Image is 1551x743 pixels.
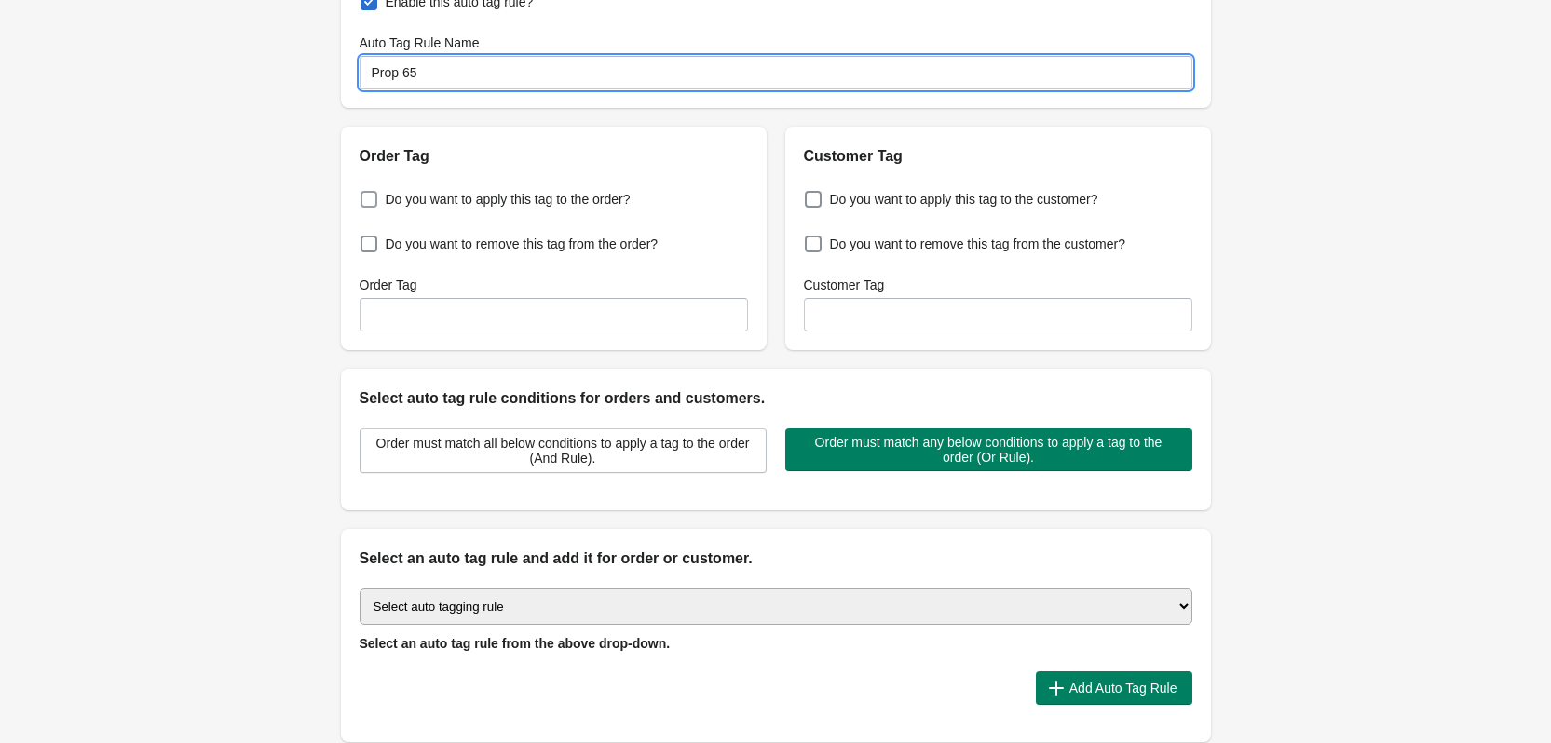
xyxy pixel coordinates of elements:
[830,235,1125,253] span: Do you want to remove this tag from the customer?
[830,190,1098,209] span: Do you want to apply this tag to the customer?
[360,34,480,52] label: Auto Tag Rule Name
[360,145,748,168] h2: Order Tag
[360,276,417,294] label: Order Tag
[360,428,767,473] button: Order must match all below conditions to apply a tag to the order (And Rule).
[386,190,631,209] span: Do you want to apply this tag to the order?
[785,428,1192,471] button: Order must match any below conditions to apply a tag to the order (Or Rule).
[360,547,1192,570] h2: Select an auto tag rule and add it for order or customer.
[804,145,1192,168] h2: Customer Tag
[800,435,1177,465] span: Order must match any below conditions to apply a tag to the order (Or Rule).
[360,636,671,651] span: Select an auto tag rule from the above drop-down.
[804,276,885,294] label: Customer Tag
[1036,671,1192,705] button: Add Auto Tag Rule
[375,436,751,466] span: Order must match all below conditions to apply a tag to the order (And Rule).
[360,387,1192,410] h2: Select auto tag rule conditions for orders and customers.
[386,235,659,253] span: Do you want to remove this tag from the order?
[1069,681,1177,696] span: Add Auto Tag Rule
